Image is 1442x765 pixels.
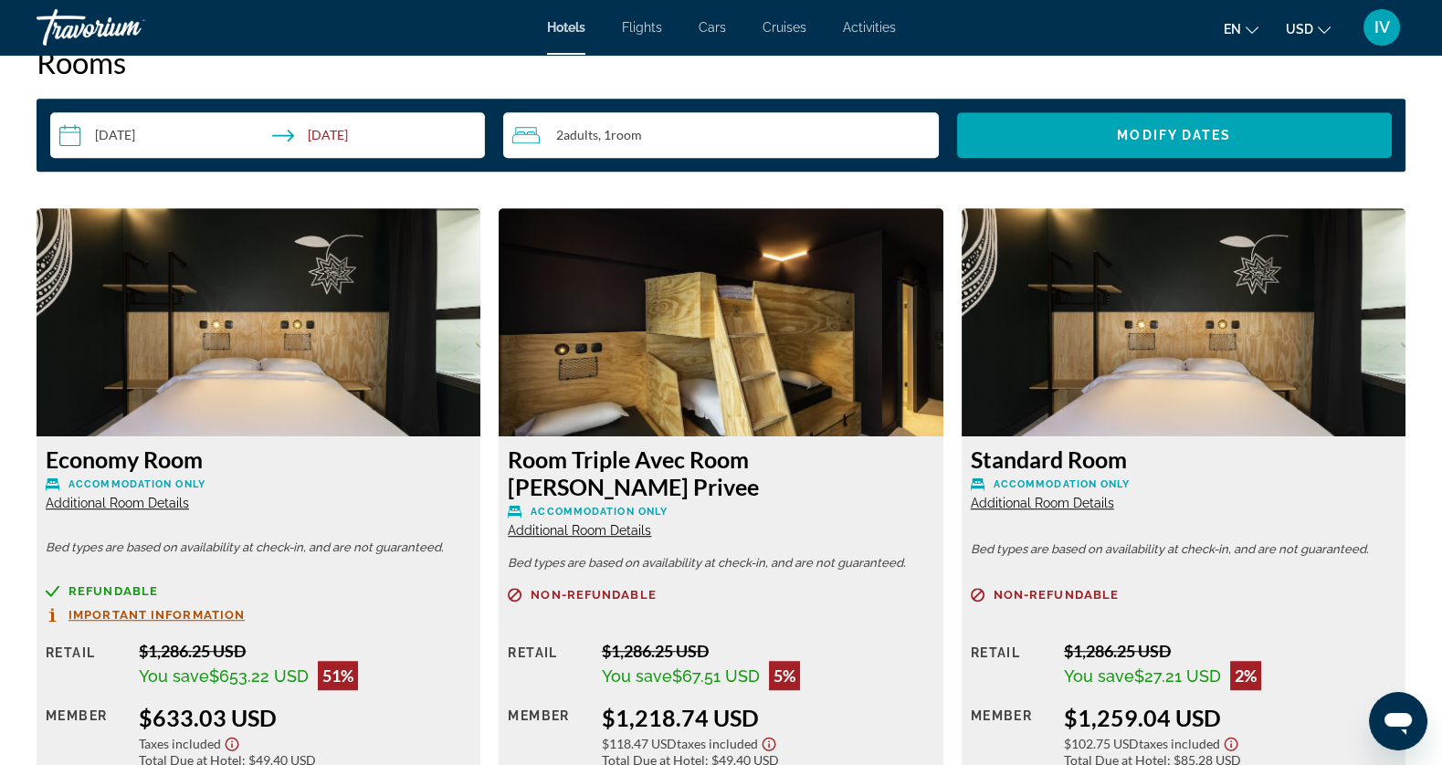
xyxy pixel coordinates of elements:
span: Additional Room Details [46,496,189,510]
div: 5% [769,661,800,690]
a: Cruises [763,20,806,35]
span: $653.22 USD [209,666,309,686]
span: Accommodation Only [68,478,205,490]
button: Travelers: 2 adults, 0 children [503,112,938,158]
button: Show Taxes and Fees disclaimer [1220,731,1242,752]
span: Accommodation Only [994,478,1131,490]
div: Retail [508,641,587,690]
h3: Economy Room [46,445,471,473]
span: Refundable [68,585,158,597]
span: USD [1286,22,1313,37]
button: User Menu [1358,8,1405,47]
div: Retail [46,641,125,690]
a: Cars [699,20,726,35]
span: You save [139,666,209,686]
div: 51% [318,661,358,690]
span: $118.47 USD [602,736,677,751]
h2: Rooms [37,44,1405,80]
img: Standard Room [962,208,1405,436]
span: Additional Room Details [508,523,651,538]
div: $1,218.74 USD [602,704,934,731]
a: Refundable [46,584,471,598]
button: Select check in and out date [50,112,485,158]
div: Retail [971,641,1050,690]
button: Change language [1224,16,1258,42]
div: $633.03 USD [139,704,471,731]
span: Accommodation Only [531,506,668,518]
span: Taxes included [139,736,221,751]
a: Activities [843,20,896,35]
p: Bed types are based on availability at check-in, and are not guaranteed. [46,541,471,554]
span: You save [602,666,672,686]
span: Room [611,127,642,142]
div: $1,259.04 USD [1064,704,1396,731]
span: Non-refundable [994,589,1119,601]
span: Taxes included [1139,736,1220,751]
h3: Standard Room [971,445,1396,473]
span: Taxes included [677,736,758,751]
span: $102.75 USD [1064,736,1139,751]
div: Search widget [50,112,1392,158]
span: , 1 [598,128,642,142]
h3: Room Triple Avec Room [PERSON_NAME] Privee [508,445,933,500]
span: 2 [556,128,598,142]
a: Hotels [547,20,585,35]
div: $1,286.25 USD [139,641,471,661]
span: Adults [563,127,598,142]
button: Show Taxes and Fees disclaimer [221,731,243,752]
div: $1,286.25 USD [1064,641,1396,661]
div: 2% [1230,661,1261,690]
p: Bed types are based on availability at check-in, and are not guaranteed. [508,557,933,570]
button: Change currency [1286,16,1331,42]
img: Room Triple Avec Room De Bains Privee [499,208,942,436]
span: $67.51 USD [672,666,760,686]
span: IV [1374,18,1390,37]
span: You save [1064,666,1134,686]
img: Economy Room [37,208,480,436]
button: Modify Dates [957,112,1392,158]
span: Modify Dates [1117,128,1231,142]
a: Flights [622,20,662,35]
div: $1,286.25 USD [602,641,934,661]
span: Additional Room Details [971,496,1114,510]
span: $27.21 USD [1134,666,1221,686]
button: Show Taxes and Fees disclaimer [758,731,780,752]
span: Non-refundable [531,589,656,601]
iframe: Кнопка запуска окна обмена сообщениями [1369,692,1427,750]
span: en [1224,22,1241,37]
span: Important Information [68,609,245,621]
p: Bed types are based on availability at check-in, and are not guaranteed. [971,543,1396,556]
a: Travorium [37,4,219,51]
button: Important Information [46,607,245,623]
